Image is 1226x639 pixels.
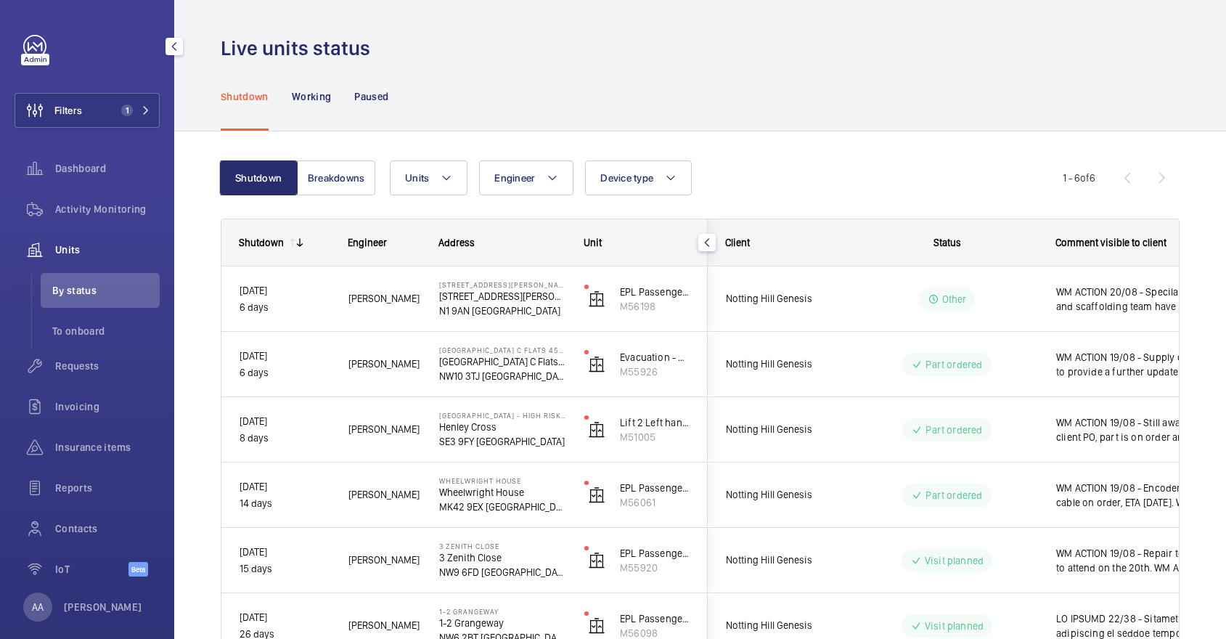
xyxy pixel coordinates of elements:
span: Beta [128,562,148,577]
p: Other [942,292,967,306]
span: Filters [54,103,82,118]
span: Contacts [55,521,160,536]
p: SE3 9FY [GEOGRAPHIC_DATA] [439,434,565,449]
p: Visit planned [925,619,984,633]
p: Wheelwright House [439,476,565,485]
button: Breakdowns [297,160,375,195]
p: EPL Passenger Lift [620,285,690,299]
img: elevator.svg [588,487,605,504]
span: WM ACTION 19/08 - Encoder cable on order, ETA [DATE]. WM ACTION 18/08 - New belt fitted, engineer... [1056,481,1206,510]
span: Units [405,172,429,184]
span: By status [52,283,160,298]
span: [PERSON_NAME] [348,421,420,438]
span: Units [55,243,160,257]
p: [GEOGRAPHIC_DATA] C Flats 45-101 - High Risk Building [439,346,565,354]
p: [STREET_ADDRESS][PERSON_NAME] [439,280,565,289]
div: Press SPACE to select this row. [221,266,708,332]
p: NW10 3TJ [GEOGRAPHIC_DATA] [439,369,565,383]
button: Engineer [479,160,573,195]
p: EPL Passenger Lift [620,546,690,561]
p: 6 days [240,299,330,316]
p: [PERSON_NAME] [64,600,142,614]
p: Visit planned [925,553,984,568]
span: Dashboard [55,161,160,176]
span: Notting Hill Genesis [726,290,838,307]
span: Device type [600,172,653,184]
p: Evacuation - EPL No 4 Flats 45-101 R/h [620,350,690,365]
p: [DATE] [240,544,330,561]
span: Notting Hill Genesis [726,487,838,503]
p: [DATE] [240,609,330,626]
p: EPL Passenger Lift [620,611,690,626]
button: Filters1 [15,93,160,128]
p: M55920 [620,561,690,575]
span: Insurance items [55,440,160,455]
p: EPL Passenger block 25/33 [620,481,690,495]
p: 3 Zenith Close [439,542,565,550]
p: M56061 [620,495,690,510]
p: NW9 6FD [GEOGRAPHIC_DATA] [439,565,565,579]
p: Working [292,89,331,104]
p: [DATE] [240,413,330,430]
p: 14 days [240,495,330,512]
span: 1 [121,105,133,116]
span: [PERSON_NAME] [348,356,420,373]
span: Client [725,237,750,248]
p: M51005 [620,430,690,444]
span: [PERSON_NAME] [348,617,420,634]
img: elevator.svg [588,356,605,373]
p: Lift 2 Left hand lift [620,415,690,430]
span: Notting Hill Genesis [726,421,838,438]
span: Invoicing [55,399,160,414]
p: [GEOGRAPHIC_DATA] - High Risk Building [439,411,565,420]
p: [DATE] [240,282,330,299]
p: 15 days [240,561,330,577]
div: Unit [584,237,690,248]
span: WM ACTION 19/08 - Still awaiting client PO, part is on order and expected to arrive with us on th... [1056,415,1206,444]
p: Shutdown [221,89,269,104]
span: To onboard [52,324,160,338]
span: Notting Hill Genesis [726,356,838,373]
p: MK42 9EX [GEOGRAPHIC_DATA] [439,500,565,514]
span: [PERSON_NAME] [348,552,420,569]
p: Henley Cross [439,420,565,434]
span: WM ACTION 19/08 - Repair team to attend on the 20th. WM ACTION 18/08 - Works have been moved to [... [1056,546,1206,575]
img: elevator.svg [588,290,605,308]
p: 6 days [240,365,330,381]
img: elevator.svg [588,421,605,439]
span: Address [438,237,475,248]
span: WM ACTION 20/08 - Specilaist and scaffolding team have been contacted. [GEOGRAPHIC_DATA] 18/08 - ... [1056,285,1206,314]
p: [STREET_ADDRESS][PERSON_NAME] [439,289,565,304]
p: 1-2 Grangeway [439,607,565,616]
span: WM ACTION 19/08 - Supply chain to provide a further update from parcel force [DATE]. WM ACTION 18... [1056,350,1206,379]
img: elevator.svg [588,617,605,635]
span: 1 - 6 6 [1063,173,1095,183]
span: Notting Hill Genesis [726,617,838,634]
p: 3 Zenith Close [439,550,565,565]
p: N1 9AN [GEOGRAPHIC_DATA] [439,304,565,318]
p: 8 days [240,430,330,447]
span: Engineer [348,237,387,248]
p: 1-2 Grangeway [439,616,565,630]
p: Paused [354,89,388,104]
span: [PERSON_NAME] [348,487,420,503]
button: Device type [585,160,692,195]
span: IoT [55,562,128,577]
span: Activity Monitoring [55,202,160,216]
p: [GEOGRAPHIC_DATA] C Flats 45-101 [439,354,565,369]
span: of [1080,172,1090,184]
p: [DATE] [240,348,330,365]
button: Shutdown [219,160,298,195]
span: Requests [55,359,160,373]
p: Part ordered [925,423,982,437]
span: Notting Hill Genesis [726,552,838,569]
button: Units [390,160,467,195]
p: [DATE] [240,479,330,495]
span: Status [933,237,961,248]
p: M56198 [620,299,690,314]
img: elevator.svg [588,552,605,569]
h1: Live units status [221,35,379,62]
p: Part ordered [925,488,982,502]
p: AA [32,600,44,614]
span: Comment visible to client [1055,237,1166,248]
